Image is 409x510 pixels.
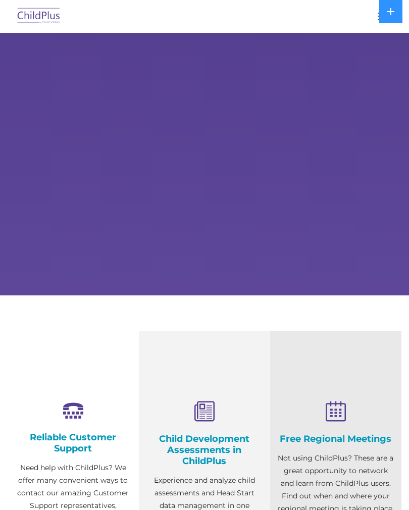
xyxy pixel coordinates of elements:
h4: Free Regional Meetings [278,433,394,444]
h4: Child Development Assessments in ChildPlus [146,433,263,467]
h4: Reliable Customer Support [15,432,131,454]
img: ChildPlus by Procare Solutions [15,5,63,28]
